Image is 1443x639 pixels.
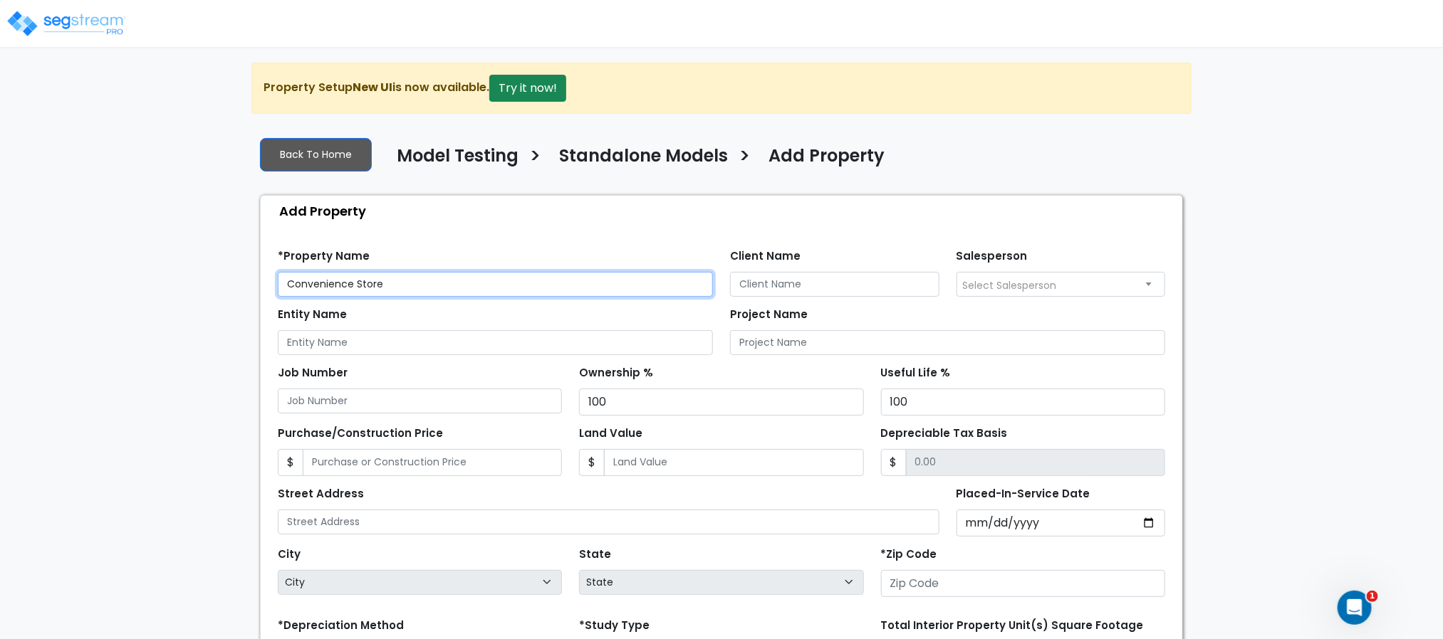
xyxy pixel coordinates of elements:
[579,546,611,563] label: State
[730,307,808,323] label: Project Name
[278,449,303,476] span: $
[730,272,939,297] input: Client Name
[489,75,566,102] button: Try it now!
[1338,591,1372,625] iframe: Intercom live chat
[559,146,728,170] h4: Standalone Models
[881,546,937,563] label: *Zip Code
[386,146,519,176] a: Model Testing
[906,449,1165,476] input: 0.00
[881,570,1165,597] input: Zip Code
[579,426,642,442] label: Land Value
[278,389,562,413] input: Job Number
[769,146,885,170] h4: Add Property
[260,138,372,171] a: Back To Home
[579,449,605,476] span: $
[881,365,951,381] label: Useful Life %
[353,79,392,95] strong: New UI
[303,449,562,476] input: Purchase or Construction Price
[278,330,713,355] input: Entity Name
[1367,591,1378,602] span: 1
[881,389,1165,416] input: Useful Life %
[278,509,939,534] input: Street Address
[278,307,347,323] label: Entity Name
[579,365,653,381] label: Ownership %
[730,330,1165,355] input: Project Name
[278,248,370,265] label: *Property Name
[278,426,443,442] label: Purchase/Construction Price
[881,449,907,476] span: $
[278,618,404,634] label: *Depreciation Method
[278,546,301,563] label: City
[278,486,364,502] label: Street Address
[579,389,863,416] input: Ownership %
[268,196,1182,226] div: Add Property
[397,146,519,170] h4: Model Testing
[548,146,728,176] a: Standalone Models
[529,144,541,172] h3: >
[604,449,863,476] input: Land Value
[963,278,1057,292] span: Select Salesperson
[251,63,1192,114] div: Property Setup is now available.
[730,248,801,265] label: Client Name
[278,365,348,381] label: Job Number
[881,618,1144,634] label: Total Interior Property Unit(s) Square Footage
[881,426,1008,442] label: Depreciable Tax Basis
[957,486,1090,502] label: Placed-In-Service Date
[278,272,713,297] input: Property Name
[579,618,650,634] label: *Study Type
[739,144,751,172] h3: >
[758,146,885,176] a: Add Property
[6,9,127,38] img: logo_pro_r.png
[957,248,1028,265] label: Salesperson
